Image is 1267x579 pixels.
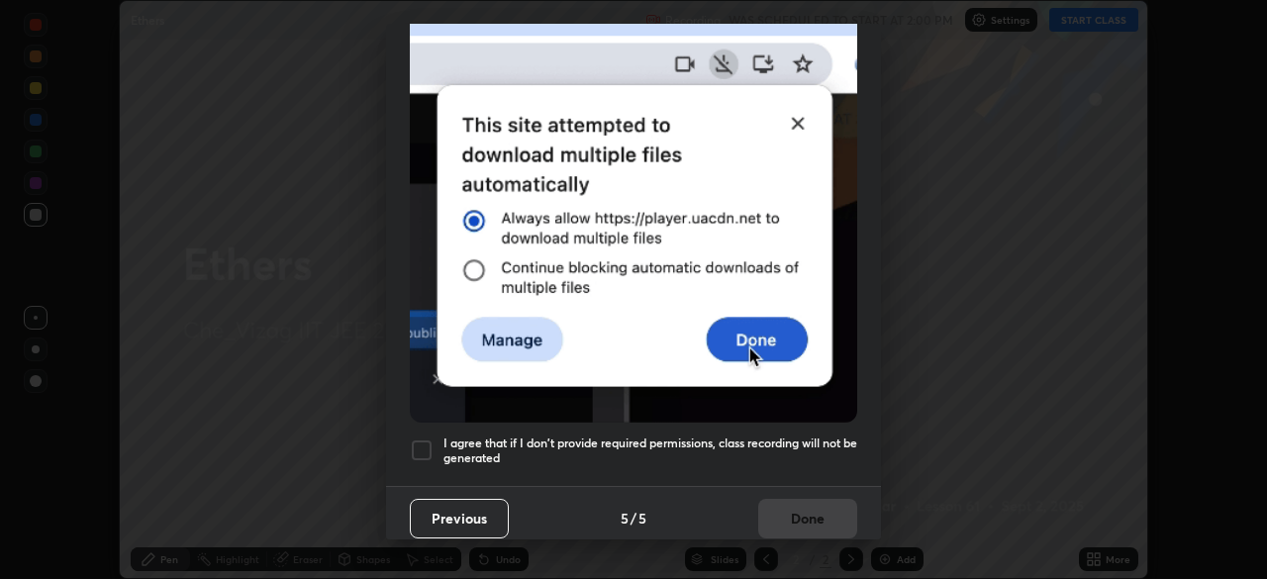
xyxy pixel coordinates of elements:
h5: I agree that if I don't provide required permissions, class recording will not be generated [443,435,857,466]
button: Previous [410,499,509,538]
h4: 5 [621,508,629,529]
h4: 5 [638,508,646,529]
h4: / [631,508,636,529]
